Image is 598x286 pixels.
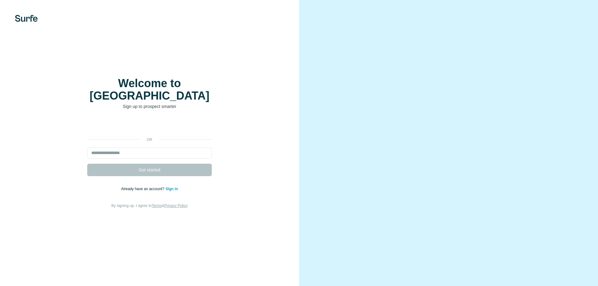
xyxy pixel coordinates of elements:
[121,187,166,191] span: Already have an account?
[165,187,178,191] a: Sign in
[140,137,159,143] p: or
[87,103,212,110] p: Sign up to prospect smarter
[112,204,188,208] span: By signing up, I agree to &
[152,204,162,208] a: Terms
[164,204,188,208] a: Privacy Policy
[15,15,38,22] img: Surfe's logo
[87,77,212,102] h1: Welcome to [GEOGRAPHIC_DATA]
[84,119,215,133] iframe: Sign in with Google Button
